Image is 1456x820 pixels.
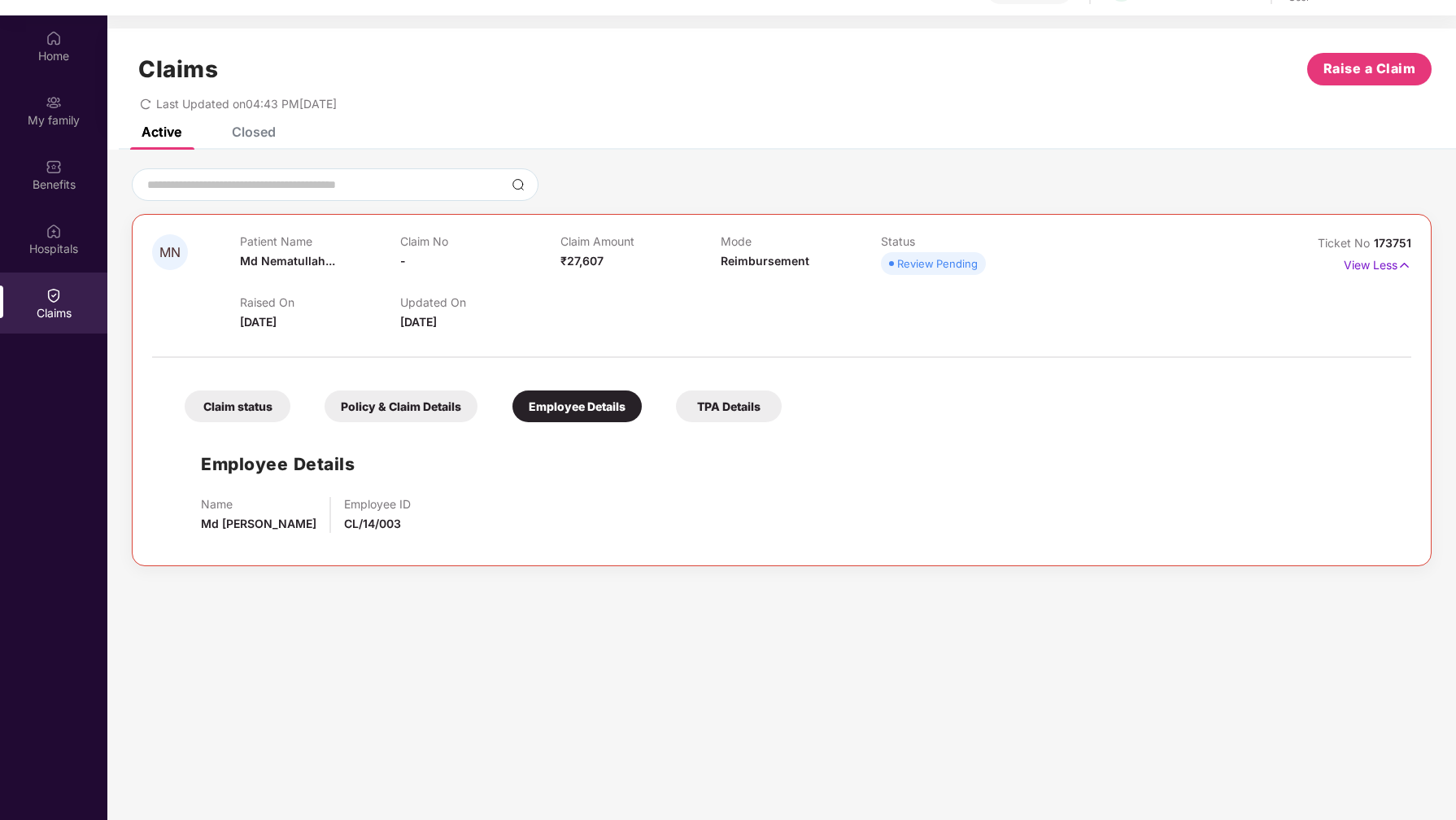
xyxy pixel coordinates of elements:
div: Active [142,124,181,140]
h1: Claims [138,55,218,83]
div: Review Pending [897,255,978,272]
p: Updated On [400,295,560,309]
button: Raise a Claim [1307,53,1432,85]
img: svg+xml;base64,PHN2ZyBpZD0iSG9tZSIgeG1sbnM9Imh0dHA6Ly93d3cudzMub3JnLzIwMDAvc3ZnIiB3aWR0aD0iMjAiIG... [46,30,62,46]
p: Claim Amount [560,234,721,248]
span: Md Nematullah... [240,254,335,268]
img: svg+xml;base64,PHN2ZyBpZD0iU2VhcmNoLTMyeDMyIiB4bWxucz0iaHR0cDovL3d3dy53My5vcmcvMjAwMC9zdmciIHdpZH... [512,178,525,191]
img: svg+xml;base64,PHN2ZyBpZD0iSG9zcGl0YWxzIiB4bWxucz0iaHR0cDovL3d3dy53My5vcmcvMjAwMC9zdmciIHdpZHRoPS... [46,223,62,239]
p: Claim No [400,234,560,248]
div: Policy & Claim Details [325,390,477,422]
span: [DATE] [400,315,437,329]
h1: Employee Details [201,451,355,478]
p: Mode [721,234,881,248]
img: svg+xml;base64,PHN2ZyB3aWR0aD0iMjAiIGhlaWdodD0iMjAiIHZpZXdCb3g9IjAgMCAyMCAyMCIgZmlsbD0ibm9uZSIgeG... [46,94,62,111]
span: redo [140,97,151,111]
div: Closed [232,124,276,140]
span: 173751 [1374,236,1411,250]
img: svg+xml;base64,PHN2ZyBpZD0iQ2xhaW0iIHhtbG5zPSJodHRwOi8vd3d3LnczLm9yZy8yMDAwL3N2ZyIgd2lkdGg9IjIwIi... [46,287,62,303]
div: Employee Details [512,390,642,422]
span: Raise a Claim [1323,59,1416,79]
span: Last Updated on 04:43 PM[DATE] [156,97,337,111]
div: Claim status [185,390,290,422]
span: Md [PERSON_NAME] [201,517,316,530]
p: Raised On [240,295,400,309]
p: Employee ID [344,497,411,511]
img: svg+xml;base64,PHN2ZyB4bWxucz0iaHR0cDovL3d3dy53My5vcmcvMjAwMC9zdmciIHdpZHRoPSIxNyIgaGVpZ2h0PSIxNy... [1397,256,1411,274]
span: CL/14/003 [344,517,401,530]
span: MN [159,246,181,260]
span: Ticket No [1318,236,1374,250]
p: Name [201,497,316,511]
span: Reimbursement [721,254,809,268]
span: - [400,254,406,268]
p: Status [881,234,1041,248]
img: svg+xml;base64,PHN2ZyBpZD0iQmVuZWZpdHMiIHhtbG5zPSJodHRwOi8vd3d3LnczLm9yZy8yMDAwL3N2ZyIgd2lkdGg9Ij... [46,159,62,175]
span: [DATE] [240,315,277,329]
div: TPA Details [676,390,782,422]
p: Patient Name [240,234,400,248]
p: View Less [1344,252,1411,274]
span: ₹27,607 [560,254,604,268]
